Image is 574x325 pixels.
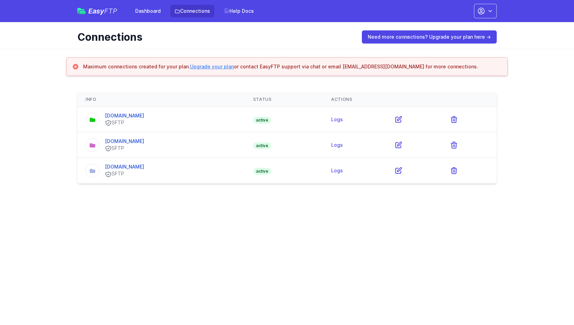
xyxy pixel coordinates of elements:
span: FTP [104,7,117,15]
a: Upgrade your plan [190,64,234,69]
span: active [253,142,271,149]
a: Logs [331,168,343,173]
a: EasyFTP [77,8,117,15]
h1: Connections [77,31,352,43]
h3: Maximum connections created for your plan. or contact EasyFTP support via chat or email [EMAIL_AD... [83,63,478,70]
div: SFTP [105,170,144,178]
div: SFTP [105,119,144,126]
th: Actions [323,93,497,107]
img: easyftp_logo.png [77,8,86,14]
a: Logs [331,142,343,148]
a: Help Docs [220,5,258,17]
a: Need more connections? Upgrade your plan here → [362,30,497,44]
th: Status [245,93,323,107]
a: [DOMAIN_NAME] [105,113,144,118]
span: active [253,117,271,124]
div: SFTP [105,145,144,152]
a: [DOMAIN_NAME] [105,164,144,170]
span: Easy [88,8,117,15]
a: Dashboard [131,5,165,17]
a: Connections [170,5,214,17]
a: Logs [331,116,343,122]
th: Info [77,93,245,107]
a: [DOMAIN_NAME] [105,138,144,144]
span: active [253,168,271,175]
